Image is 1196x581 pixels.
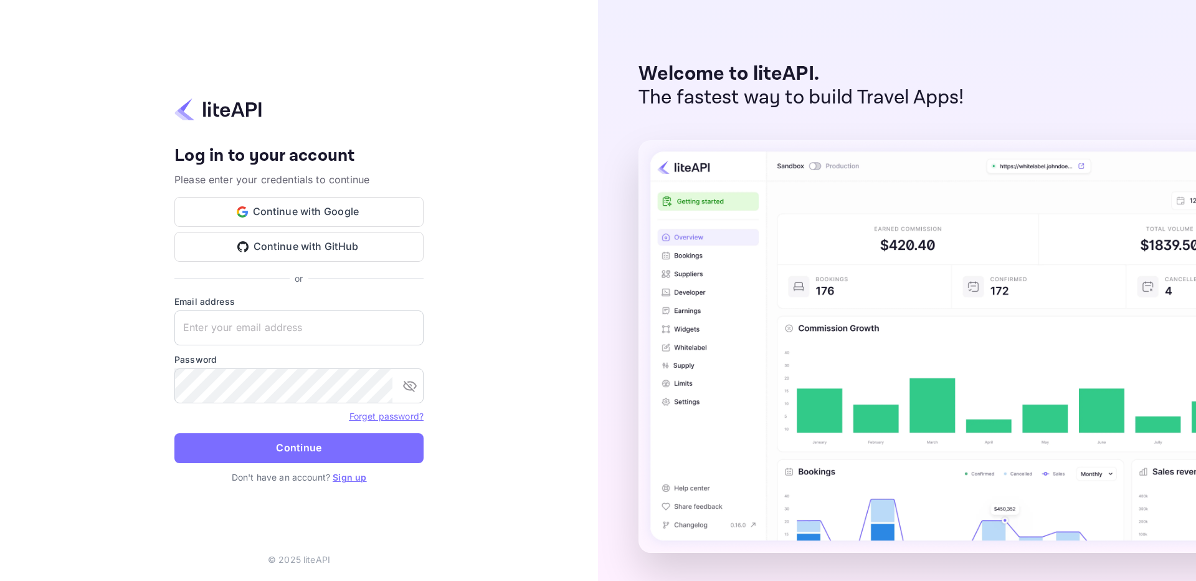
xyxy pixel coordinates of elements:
[333,472,366,483] a: Sign up
[638,86,964,110] p: The fastest way to build Travel Apps!
[174,97,262,122] img: liteapi
[174,232,424,262] button: Continue with GitHub
[349,411,424,421] a: Forget password?
[174,353,424,366] label: Password
[638,62,964,86] p: Welcome to liteAPI.
[174,471,424,484] p: Don't have an account?
[174,310,424,345] input: Enter your email address
[174,295,424,308] label: Email address
[174,172,424,187] p: Please enter your credentials to continue
[174,197,424,227] button: Continue with Google
[268,553,330,566] p: © 2025 liteAPI
[174,433,424,463] button: Continue
[349,410,424,422] a: Forget password?
[174,145,424,167] h4: Log in to your account
[295,272,303,285] p: or
[397,373,422,398] button: toggle password visibility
